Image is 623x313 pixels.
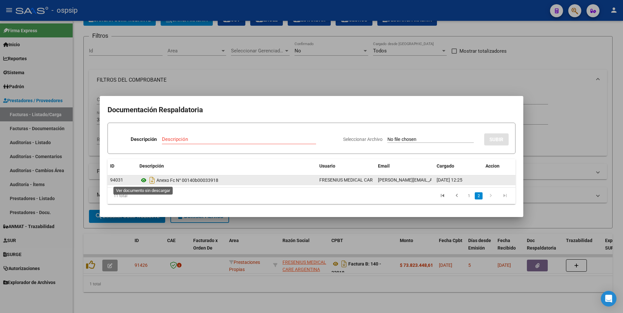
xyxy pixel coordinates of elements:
[434,159,483,173] datatable-header-cell: Cargado
[375,159,434,173] datatable-header-cell: Email
[474,190,484,201] li: page 2
[148,175,156,185] i: Descargar documento
[139,163,164,169] span: Descripción
[110,177,123,183] span: 94031
[139,175,314,185] div: Anexo Fc N° 00140b00033918
[483,159,515,173] datatable-header-cell: Accion
[108,188,188,204] div: 11 total
[378,177,533,183] span: [PERSON_NAME][EMAIL_ADDRESS][DATE][PERSON_NAME][DOMAIN_NAME]
[437,163,454,169] span: Cargado
[137,159,317,173] datatable-header-cell: Descripción
[343,137,383,142] span: Seleccionar Archivo
[131,136,157,143] p: Descripción
[108,104,515,116] h2: Documentación Respaldatoria
[485,163,500,169] span: Accion
[601,291,616,306] div: Open Intercom Messenger
[110,163,114,169] span: ID
[317,159,375,173] datatable-header-cell: Usuario
[465,192,473,199] a: 1
[319,177,378,183] span: FRESENIUS MEDICAL CARE -
[437,177,462,183] span: [DATE] 12:25
[485,192,497,199] a: go to next page
[475,192,483,199] a: 2
[436,192,449,199] a: go to first page
[499,192,511,199] a: go to last page
[451,192,463,199] a: go to previous page
[464,190,474,201] li: page 1
[489,137,503,143] span: SUBIR
[108,159,137,173] datatable-header-cell: ID
[319,163,335,169] span: Usuario
[484,133,509,145] button: SUBIR
[378,163,390,169] span: Email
